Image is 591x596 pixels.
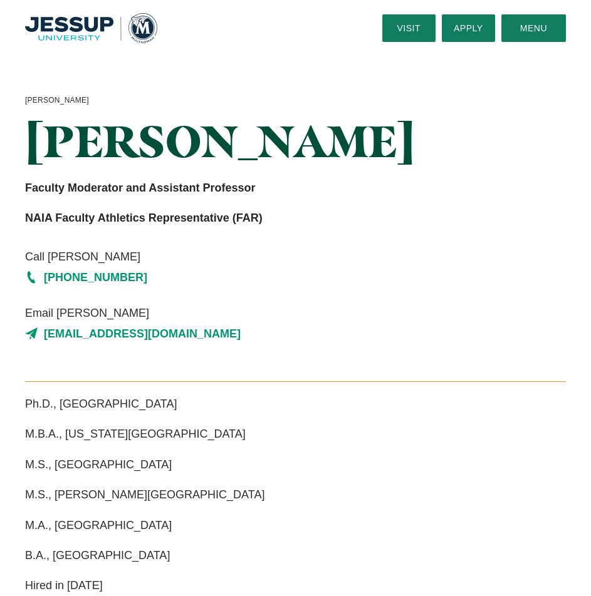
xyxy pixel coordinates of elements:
[25,424,566,444] p: M.B.A., [US_STATE][GEOGRAPHIC_DATA]
[25,303,566,323] span: Email [PERSON_NAME]
[25,267,566,287] a: [PHONE_NUMBER]
[25,247,566,267] span: Call [PERSON_NAME]
[501,14,566,42] button: Menu
[442,14,495,42] a: Apply
[382,14,436,42] a: Visit
[25,94,89,108] a: [PERSON_NAME]
[25,182,255,194] strong: Faculty Moderator and Assistant Professor
[25,575,566,595] p: Hired in [DATE]
[25,394,566,414] p: Ph.D., [GEOGRAPHIC_DATA]
[25,515,566,535] p: M.A., [GEOGRAPHIC_DATA]
[25,545,566,565] p: B.A., [GEOGRAPHIC_DATA]
[25,117,566,165] h1: [PERSON_NAME]
[25,485,566,505] p: M.S., [PERSON_NAME][GEOGRAPHIC_DATA]
[25,455,566,475] p: M.S., [GEOGRAPHIC_DATA]
[25,324,566,344] a: [EMAIL_ADDRESS][DOMAIN_NAME]
[25,13,157,43] img: Multnomah University Logo
[25,212,263,224] strong: NAIA Faculty Athletics Representative (FAR)
[25,13,157,43] a: Home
